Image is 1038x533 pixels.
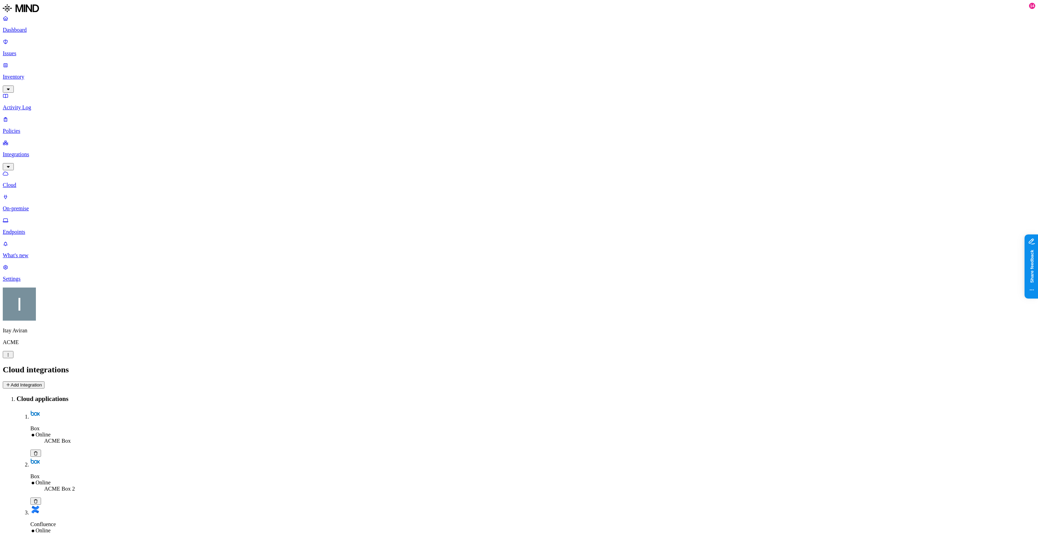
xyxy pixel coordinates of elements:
a: Endpoints [3,217,1035,235]
span: ACME Box 2 [44,486,75,492]
p: ACME [3,339,1035,345]
span: Confluence [30,521,56,527]
span: ACME Box [44,438,71,444]
p: Settings [3,276,1035,282]
p: What's new [3,252,1035,259]
p: Endpoints [3,229,1035,235]
h3: Cloud applications [17,395,1035,403]
a: Integrations [3,140,1035,169]
p: Cloud [3,182,1035,188]
a: What's new [3,241,1035,259]
img: MIND [3,3,39,14]
p: Activity Log [3,104,1035,111]
button: Add Integration [3,381,45,389]
a: Dashboard [3,15,1035,33]
p: Inventory [3,74,1035,80]
img: Itay Aviran [3,288,36,321]
h2: Cloud integrations [3,365,1035,374]
p: Issues [3,50,1035,57]
span: Box [30,425,40,431]
a: MIND [3,3,1035,15]
a: Policies [3,116,1035,134]
a: Settings [3,264,1035,282]
div: 14 [1029,3,1035,9]
a: Cloud [3,170,1035,188]
a: Inventory [3,62,1035,92]
p: Policies [3,128,1035,134]
img: box.svg [30,409,40,419]
p: Integrations [3,151,1035,158]
a: Activity Log [3,93,1035,111]
span: Box [30,473,40,479]
img: box.svg [30,457,40,466]
a: On-premise [3,194,1035,212]
span: Online [36,480,51,485]
p: On-premise [3,205,1035,212]
p: Dashboard [3,27,1035,33]
img: confluence.svg [30,505,40,514]
a: Issues [3,39,1035,57]
span: Online [36,432,51,438]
